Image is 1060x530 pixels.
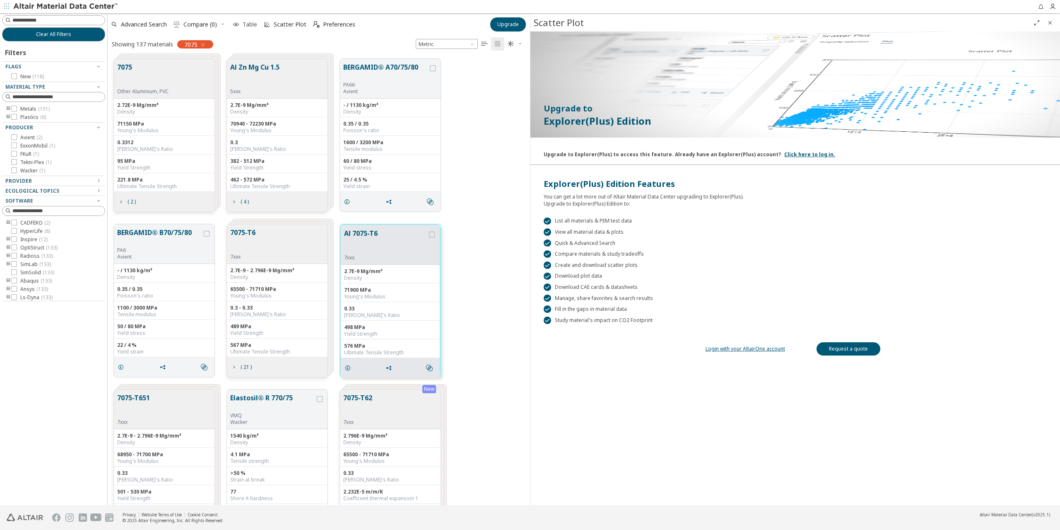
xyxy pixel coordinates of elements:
[197,359,214,375] button: Similar search
[544,240,551,247] div: 
[5,106,11,112] i: toogle group
[490,17,526,31] button: Upgrade
[230,458,324,465] div: Tensile strength
[494,41,501,47] i: 
[32,73,44,80] span: ( 118 )
[817,342,880,356] a: Request a quote
[426,365,433,371] i: 
[343,102,437,109] div: - / 1130 kg/m³
[230,267,324,274] div: 2.7E-9 - 2.796E-9 Mg/mm³
[41,277,52,284] span: ( 133 )
[117,62,169,88] button: 7075
[544,250,551,258] div: 
[544,317,551,324] div: 
[5,124,33,131] span: Producer
[544,178,1047,190] div: Explorer(Plus) Edition Features
[2,82,105,92] button: Material Type
[478,37,491,51] button: Table View
[230,183,324,190] div: Ultimate Tensile Strength
[117,127,211,134] div: Young's Modulus
[343,177,437,183] div: 25 / 4.5 %
[121,22,167,27] span: Advanced Search
[46,159,51,166] span: ( 1 )
[117,470,211,477] div: 0.33
[544,261,551,269] div: 
[341,360,358,376] button: Details
[382,194,399,210] button: Share
[117,274,211,281] div: Density
[344,331,436,337] div: Yield Strength
[416,39,478,49] div: Unit System
[344,275,436,281] div: Density
[230,330,324,336] div: Yield Strength
[117,121,211,127] div: 71150 MPa
[534,16,1030,29] div: Scatter Plot
[230,439,324,446] div: Density
[117,177,211,183] div: 221.8 MPa
[117,293,211,299] div: Poisson's ratio
[544,305,551,313] div: 
[344,349,436,356] div: Ultimate Tensile Strength
[112,40,173,48] div: Showing 137 materials
[117,146,211,152] div: [PERSON_NAME]'s Ratio
[117,348,211,355] div: Yield strain
[230,286,324,293] div: 65500 - 71710 MPa
[497,21,519,28] span: Upgrade
[274,22,306,27] span: Scatter Plot
[5,177,32,184] span: Provider
[5,83,45,90] span: Material Type
[230,305,324,311] div: 0.3 - 0.33
[343,489,437,495] div: 2.232E-5 m/m/K
[544,114,1047,128] p: Explorer(Plus) Edition
[230,146,324,152] div: [PERSON_NAME]'s Ratio
[184,41,198,48] span: 7075
[343,419,372,426] div: 7xxx
[230,489,324,495] div: 77
[344,287,436,293] div: 71900 MPa
[5,236,11,243] i: toogle group
[20,253,53,259] span: Radioss
[243,22,257,27] span: Table
[44,219,50,226] span: ( 2 )
[114,194,140,210] button: ( 2 )
[117,419,150,426] div: 7xxx
[344,305,436,312] div: 0.33
[343,451,437,458] div: 65500 - 71710 MPa
[323,22,355,27] span: Preferences
[20,261,51,268] span: SimLab
[117,393,150,419] button: 7075-T651
[41,294,53,301] span: ( 133 )
[117,439,211,446] div: Density
[117,305,211,311] div: 1100 / 3000 MPa
[2,62,105,72] button: Flags
[230,348,324,355] div: Ultimate Tensile Strength
[1030,16,1043,29] button: Full Screen
[416,39,478,49] span: Metric
[5,197,33,204] span: Software
[20,269,54,276] span: SimSolid
[340,194,357,210] button: Details
[201,364,207,370] i: 
[230,470,324,477] div: >50 %
[980,512,1050,518] div: (v2025.1)
[230,165,324,171] div: Yield Strength
[344,268,436,275] div: 2.7E-9 Mg/mm³
[343,82,428,88] div: PA66
[156,359,173,375] button: Share
[123,518,224,523] div: © 2025 Altair Engineering, Inc. All Rights Reserved.
[343,62,428,82] button: BERGAMID® A70/75/80
[227,194,253,210] button: ( 4 )
[544,261,1047,269] div: Create and download scatter plots
[343,183,437,190] div: Yield strain
[343,139,437,146] div: 1600 / 3200 MPa
[508,41,514,47] i: 
[544,250,1047,258] div: Compare materials & study tradeoffs
[344,228,427,254] button: Al 7075-T6
[544,218,1047,225] div: List all materials & PEM test data
[20,220,50,226] span: CADFEKO
[230,102,324,109] div: 2.7E-9 Mg/mm³
[504,37,526,51] button: Theme
[117,323,211,330] div: 50 / 80 MPa
[230,158,324,165] div: 382 - 512 MPa
[230,274,324,281] div: Density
